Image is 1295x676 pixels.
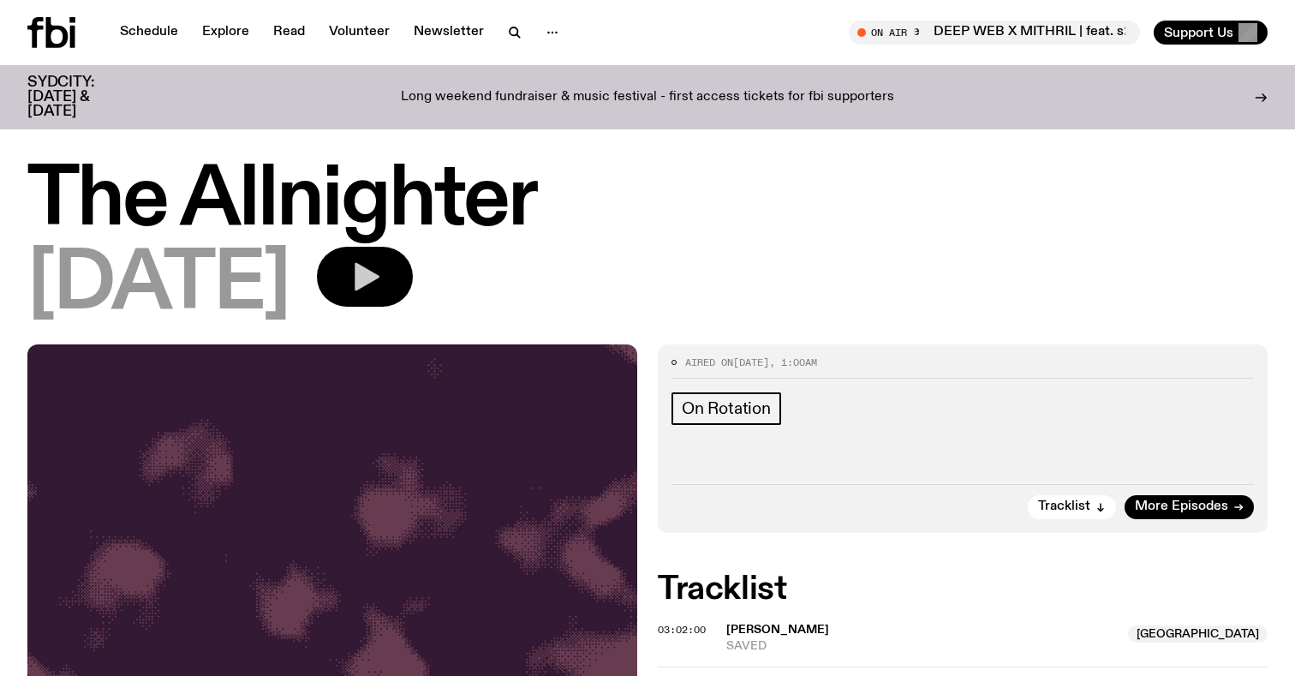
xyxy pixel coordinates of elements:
a: On Rotation [671,392,781,425]
a: Newsletter [403,21,494,45]
span: Support Us [1164,25,1233,40]
h2: Tracklist [658,574,1268,605]
button: Tracklist [1028,495,1116,519]
a: Volunteer [319,21,400,45]
button: 03:02:00 [658,625,706,635]
button: Support Us [1154,21,1268,45]
p: Long weekend fundraiser & music festival - first access tickets for fbi supporters [401,90,894,105]
span: [DATE] [733,356,769,369]
span: More Episodes [1135,500,1228,513]
h1: The Allnighter [27,163,1268,240]
span: [DATE] [27,247,289,324]
span: [PERSON_NAME] [726,624,829,636]
a: Read [263,21,315,45]
a: Explore [192,21,260,45]
h3: SYDCITY: [DATE] & [DATE] [27,75,137,119]
span: , 1:00am [769,356,817,369]
span: SAVED [726,638,1118,655]
span: Tracklist [1038,500,1090,513]
a: More Episodes [1125,495,1254,519]
span: 03:02:00 [658,623,706,637]
a: Schedule [110,21,188,45]
span: [GEOGRAPHIC_DATA] [1128,625,1268,643]
span: Aired on [685,356,733,369]
span: On Rotation [682,399,771,418]
button: On AirDEEP WEB X MITHRIL | feat. s280f, Litvrgy & ShapednoiseDEEP WEB X MITHRIL | feat. s280f, Li... [849,21,1140,45]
